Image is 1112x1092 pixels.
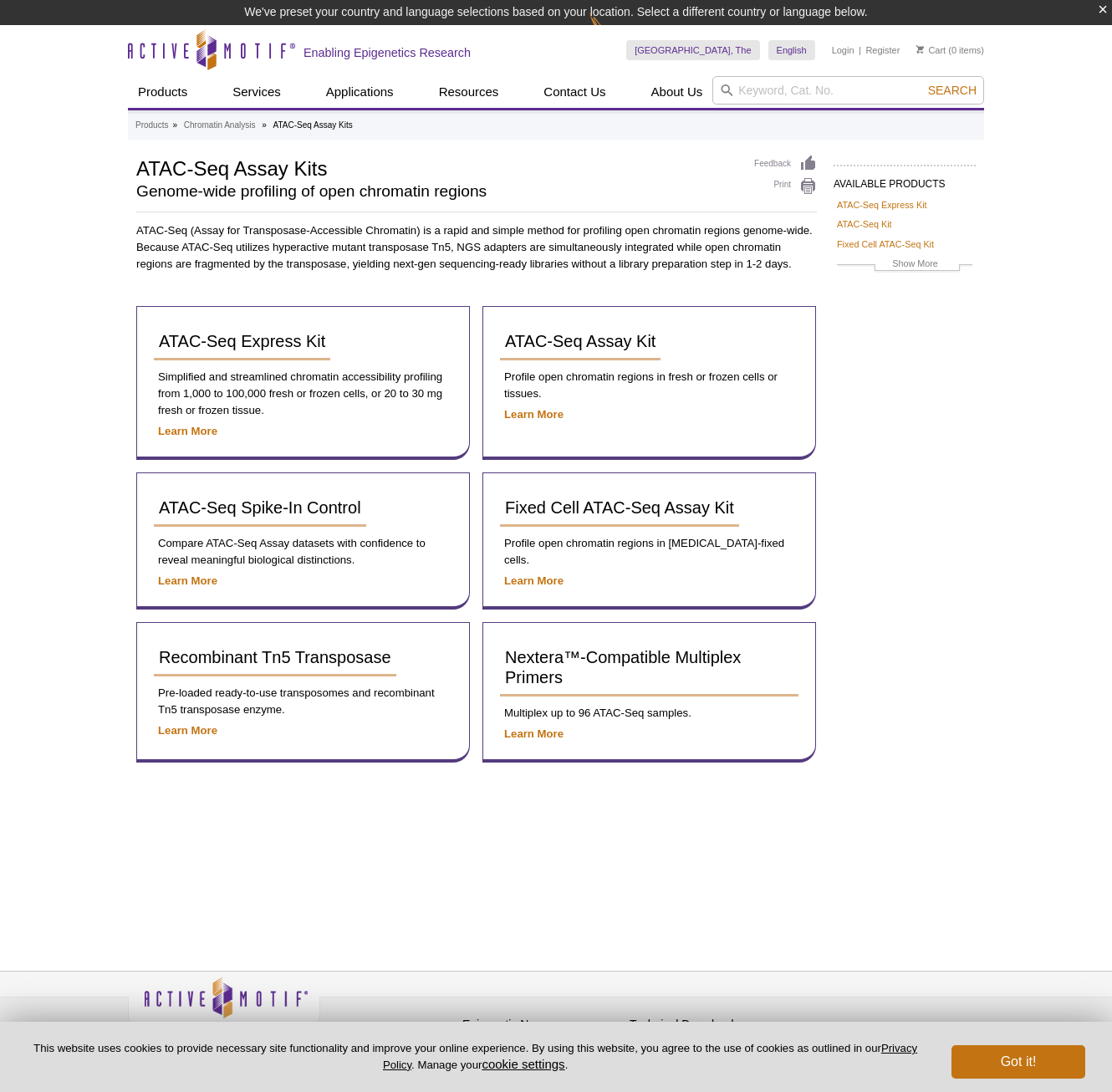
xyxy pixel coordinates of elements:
h2: Genome-wide profiling of open chromatin regions [136,184,737,199]
button: cookie settings [482,1057,564,1071]
a: Learn More [158,724,217,737]
a: Applications [316,76,404,108]
a: Cart [916,44,946,56]
a: Learn More [158,425,217,437]
a: Nextera™-Compatible Multiplex Primers [500,640,798,697]
a: About Us [641,76,713,108]
p: Simplified and streamlined chromatin accessibility profiling from 1,000 to 100,000 fresh or froze... [154,369,452,419]
a: Privacy Policy [383,1042,917,1070]
a: Register [865,44,900,56]
img: Your Cart [916,45,924,54]
a: Products [128,76,197,108]
li: » [262,120,267,130]
span: Nextera™-Compatible Multiplex Primers [505,648,741,686]
span: Recombinant Tn5 Transposase [159,648,391,666]
a: Learn More [504,408,564,421]
a: Chromatin Analysis [184,118,256,133]
a: Privacy Policy [329,1015,394,1040]
h2: AVAILABLE PRODUCTS [834,165,976,195]
a: Learn More [504,574,564,587]
span: ATAC-Seq Spike-In Control [159,498,361,517]
h1: ATAC-Seq Assay Kits [136,155,737,180]
a: Feedback [754,155,817,173]
p: Profile open chromatin regions in fresh or frozen cells or tissues. [500,369,798,402]
p: Multiplex up to 96 ATAC-Seq samples. [500,705,798,722]
span: Search [928,84,977,97]
a: Login [832,44,854,56]
a: English [768,40,815,60]
li: ATAC-Seq Assay Kits [273,120,353,130]
p: ATAC-Seq (Assay for Transposase-Accessible Chromatin) is a rapid and simple method for profiling ... [136,222,817,273]
li: | [859,40,861,60]
a: Learn More [158,574,217,587]
li: (0 items) [916,40,984,60]
button: Got it! [951,1045,1085,1079]
a: Show More [837,256,972,275]
img: Active Motif, [128,972,320,1039]
input: Keyword, Cat. No. [712,76,984,105]
p: Profile open chromatin regions in [MEDICAL_DATA]-fixed cells. [500,535,798,569]
img: Change Here [589,13,634,52]
a: Services [222,76,291,108]
a: ATAC-Seq Kit [837,217,892,232]
button: Search [923,83,982,98]
a: Recombinant Tn5 Transposase [154,640,396,676]
p: Compare ATAC-Seq Assay datasets with confidence to reveal meaningful biological distinctions. [154,535,452,569]
span: ATAC-Seq Express Kit [159,332,325,350]
h4: Technical Downloads [630,1018,788,1032]
a: ATAC-Seq Express Kit [154,324,330,360]
li: » [172,120,177,130]
span: Fixed Cell ATAC-Seq Assay Kit [505,498,734,517]
a: [GEOGRAPHIC_DATA], The [626,40,759,60]
a: Fixed Cell ATAC-Seq Assay Kit [500,490,739,527]
p: Pre-loaded ready-to-use transposomes and recombinant Tn5 transposase enzyme. [154,685,452,718]
a: Learn More [504,727,564,740]
a: ATAC-Seq Express Kit [837,197,927,212]
a: Resources [429,76,509,108]
a: Contact Us [533,76,615,108]
a: ATAC-Seq Spike-In Control [154,490,366,527]
span: ATAC-Seq Assay Kit [505,332,655,350]
a: Print [754,177,817,196]
a: Products [135,118,168,133]
h2: Enabling Epigenetics Research [304,45,471,60]
a: Fixed Cell ATAC-Seq Kit [837,237,934,252]
a: ATAC-Seq Assay Kit [500,324,661,360]
table: Click to Verify - This site chose Symantec SSL for secure e-commerce and confidential communicati... [797,1001,922,1038]
p: This website uses cookies to provide necessary site functionality and improve your online experie... [27,1041,924,1073]
h4: Epigenetic News [462,1018,621,1032]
